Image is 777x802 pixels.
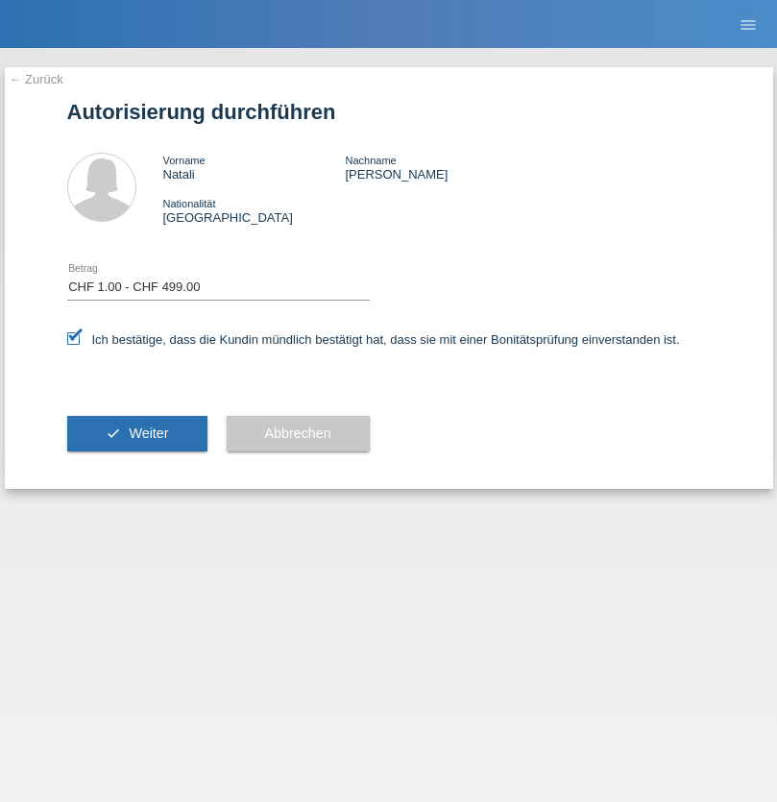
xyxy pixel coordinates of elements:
[163,155,206,166] span: Vorname
[163,196,346,225] div: [GEOGRAPHIC_DATA]
[67,100,711,124] h1: Autorisierung durchführen
[729,18,767,30] a: menu
[227,416,370,452] button: Abbrechen
[265,425,331,441] span: Abbrechen
[10,72,63,86] a: ← Zurück
[106,425,121,441] i: check
[345,153,527,182] div: [PERSON_NAME]
[67,332,680,347] label: Ich bestätige, dass die Kundin mündlich bestätigt hat, dass sie mit einer Bonitätsprüfung einvers...
[67,416,207,452] button: check Weiter
[129,425,168,441] span: Weiter
[739,15,758,35] i: menu
[163,153,346,182] div: Natali
[163,198,216,209] span: Nationalität
[345,155,396,166] span: Nachname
